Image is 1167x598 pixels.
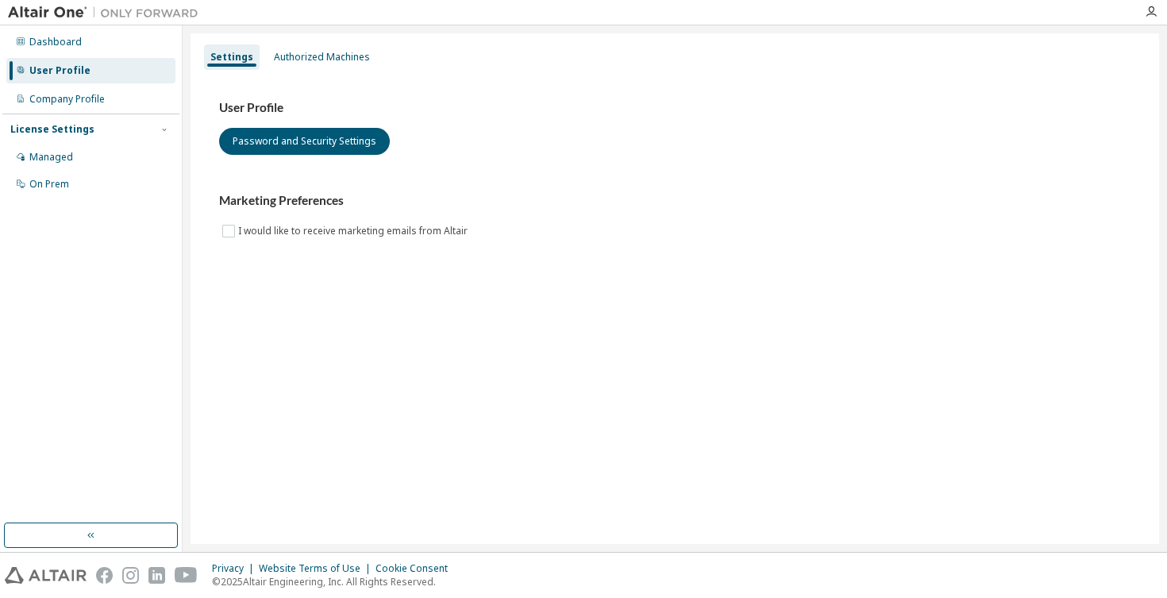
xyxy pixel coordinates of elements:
[212,575,457,588] p: © 2025 Altair Engineering, Inc. All Rights Reserved.
[8,5,206,21] img: Altair One
[376,562,457,575] div: Cookie Consent
[29,64,91,77] div: User Profile
[259,562,376,575] div: Website Terms of Use
[29,151,73,164] div: Managed
[238,222,471,241] label: I would like to receive marketing emails from Altair
[175,567,198,584] img: youtube.svg
[219,100,1130,116] h3: User Profile
[148,567,165,584] img: linkedin.svg
[29,178,69,191] div: On Prem
[10,123,94,136] div: License Settings
[274,51,370,64] div: Authorized Machines
[96,567,113,584] img: facebook.svg
[29,93,105,106] div: Company Profile
[219,128,390,155] button: Password and Security Settings
[29,36,82,48] div: Dashboard
[122,567,139,584] img: instagram.svg
[210,51,253,64] div: Settings
[5,567,87,584] img: altair_logo.svg
[219,193,1130,209] h3: Marketing Preferences
[212,562,259,575] div: Privacy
